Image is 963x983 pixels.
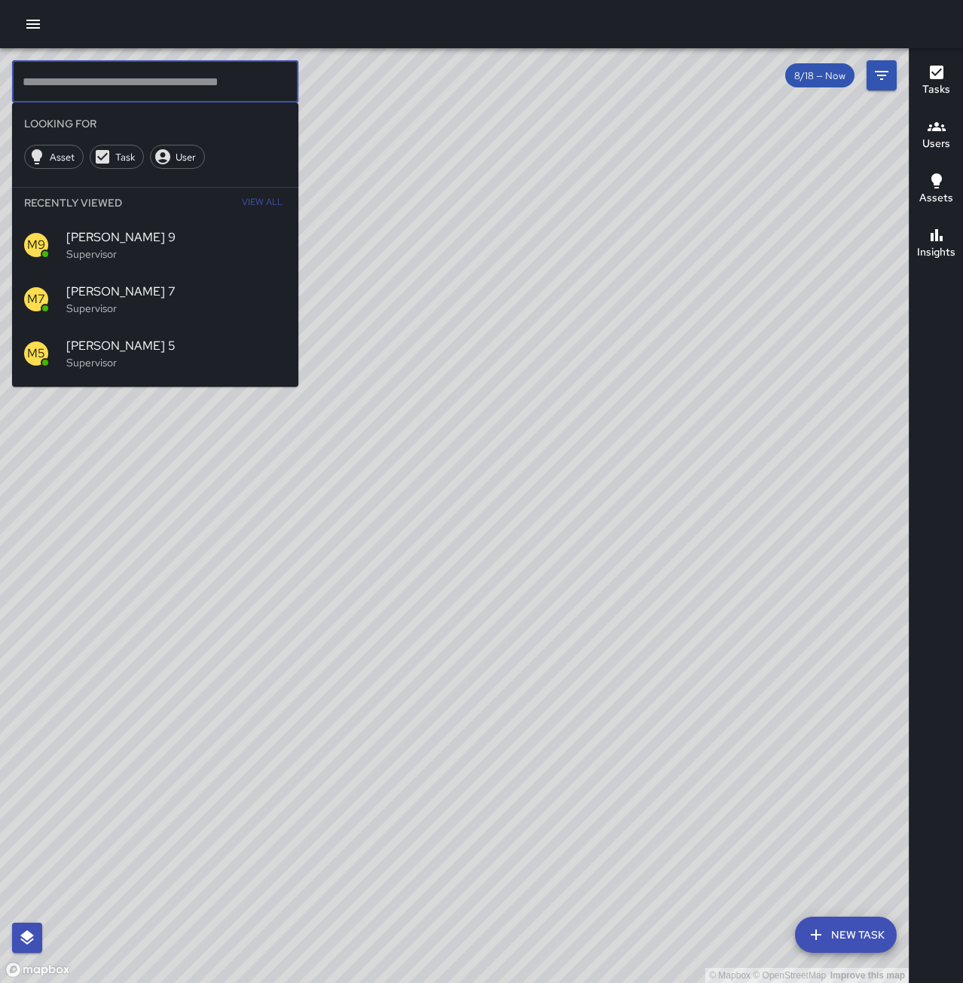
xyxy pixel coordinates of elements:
[909,109,963,163] button: Users
[41,151,83,164] span: Asset
[867,60,897,90] button: Filters
[909,163,963,217] button: Assets
[909,217,963,271] button: Insights
[922,81,950,98] h6: Tasks
[66,337,286,355] span: [PERSON_NAME] 5
[12,326,298,381] div: M5[PERSON_NAME] 5Supervisor
[919,190,953,207] h6: Assets
[167,151,204,164] span: User
[12,272,298,326] div: M7[PERSON_NAME] 7Supervisor
[24,145,84,169] div: Asset
[795,917,897,953] button: New Task
[238,188,286,218] button: View All
[66,301,286,316] p: Supervisor
[12,188,298,218] li: Recently Viewed
[66,355,286,370] p: Supervisor
[922,136,950,152] h6: Users
[90,145,144,169] div: Task
[66,247,286,262] p: Supervisor
[917,244,955,261] h6: Insights
[66,228,286,247] span: [PERSON_NAME] 9
[785,69,854,82] span: 8/18 — Now
[107,151,143,164] span: Task
[12,109,298,139] li: Looking For
[66,283,286,301] span: [PERSON_NAME] 7
[150,145,205,169] div: User
[27,236,45,254] p: M9
[909,54,963,109] button: Tasks
[27,345,45,363] p: M5
[27,290,45,308] p: M7
[12,218,298,272] div: M9[PERSON_NAME] 9Supervisor
[242,191,283,215] span: View All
